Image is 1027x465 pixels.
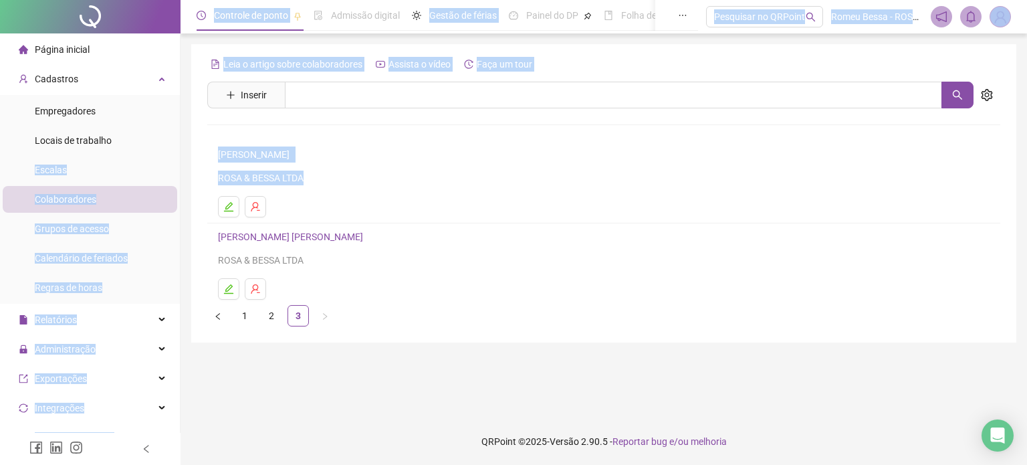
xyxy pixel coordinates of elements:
span: right [321,312,329,320]
img: 94322 [990,7,1010,27]
a: 2 [261,306,281,326]
span: pushpin [584,12,592,20]
span: export [19,374,28,383]
span: Painel do DP [526,10,578,21]
span: Calendário de feriados [35,253,128,264]
span: Escalas [35,165,67,175]
footer: QRPoint © 2025 - 2.90.5 - [181,418,1027,465]
span: Romeu Bessa - ROSA & BESSA LTDA [831,9,923,24]
span: home [19,45,28,54]
span: Admissão digital [331,10,400,21]
span: file-done [314,11,323,20]
a: [PERSON_NAME] [218,149,294,160]
span: bell [965,11,977,23]
span: facebook [29,441,43,454]
span: notification [935,11,947,23]
span: Versão [550,436,579,447]
span: lock [19,345,28,354]
a: [PERSON_NAME] [PERSON_NAME] [218,231,367,242]
div: ROSA & BESSA LTDA [218,253,990,268]
span: Regras de horas [35,282,102,293]
span: Página inicial [35,44,90,55]
span: clock-circle [197,11,206,20]
div: Open Intercom Messenger [982,420,1014,452]
span: Leia o artigo sobre colaboradores [223,59,362,70]
span: Locais de trabalho [35,135,112,146]
li: Página anterior [207,305,229,327]
li: 1 [234,305,255,327]
span: Empregadores [35,106,96,116]
span: dashboard [509,11,518,20]
span: Exportações [35,373,87,384]
span: edit [223,284,234,294]
span: Relatórios [35,314,77,325]
span: Assista o vídeo [388,59,451,70]
button: left [207,305,229,327]
button: Inserir [215,84,277,106]
span: Faça um tour [477,59,532,70]
span: book [604,11,613,20]
span: sun [412,11,421,20]
li: 3 [288,305,309,327]
a: 3 [288,306,308,326]
span: Reportar bug e/ou melhoria [612,436,727,447]
div: ROSA & BESSA LTDA [218,171,990,185]
button: right [314,305,336,327]
span: file-text [211,60,220,69]
span: pushpin [294,12,302,20]
span: user-delete [250,284,261,294]
span: file [19,315,28,324]
span: plus [226,90,235,100]
span: ellipsis [678,11,687,20]
span: Inserir [241,88,267,102]
span: search [952,90,963,100]
span: Gestão de holerites [35,432,114,443]
a: 1 [235,306,255,326]
span: Controle de ponto [214,10,288,21]
span: left [214,312,222,320]
span: search [806,12,816,22]
span: youtube [376,60,385,69]
span: sync [19,403,28,413]
span: Folha de pagamento [621,10,707,21]
span: linkedin [49,441,63,454]
span: Cadastros [35,74,78,84]
span: Integrações [35,403,84,413]
span: Gestão de férias [429,10,497,21]
li: Próxima página [314,305,336,327]
span: history [464,60,473,69]
li: 2 [261,305,282,327]
span: user-delete [250,201,261,212]
span: left [142,444,151,454]
span: user-add [19,74,28,84]
span: instagram [70,441,83,454]
span: setting [981,89,993,101]
span: Colaboradores [35,194,96,205]
span: edit [223,201,234,212]
span: Administração [35,344,96,355]
span: Grupos de acesso [35,223,109,234]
